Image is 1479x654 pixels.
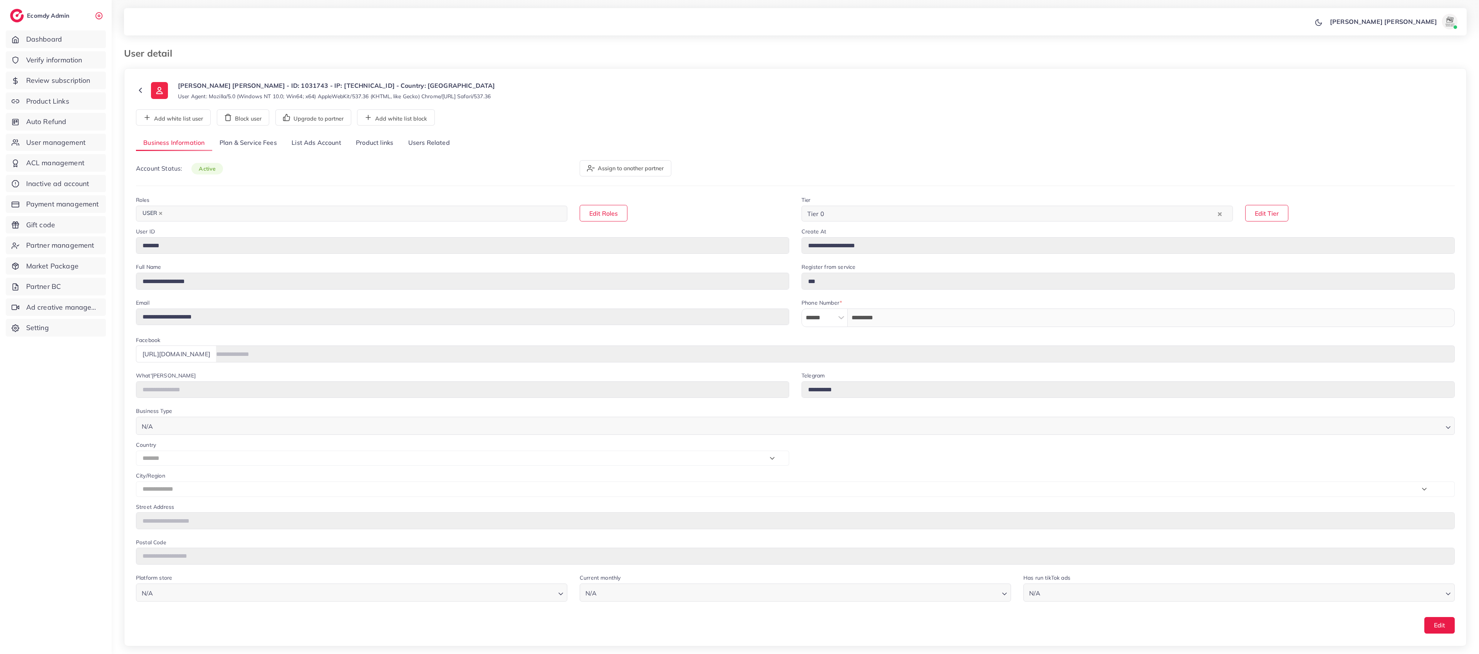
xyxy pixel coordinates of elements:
[136,336,160,344] label: Facebook
[6,51,106,69] a: Verify information
[26,199,99,209] span: Payment management
[26,117,67,127] span: Auto Refund
[401,135,457,151] a: Users Related
[26,158,84,168] span: ACL management
[6,113,106,131] a: Auto Refund
[26,282,61,292] span: Partner BC
[6,195,106,213] a: Payment management
[1442,14,1457,29] img: avatar
[275,109,351,126] button: Upgrade to partner
[155,419,1442,432] input: Search for option
[6,72,106,89] a: Review subscription
[6,216,106,234] a: Gift code
[26,323,49,333] span: Setting
[136,574,172,582] label: Platform store
[802,196,811,204] label: Tier
[136,472,165,480] label: City/Region
[580,574,620,582] label: Current monthly
[26,302,100,312] span: Ad creative management
[155,586,555,599] input: Search for option
[827,208,1216,220] input: Search for option
[284,135,349,151] a: List Ads Account
[136,135,212,151] a: Business Information
[10,9,24,22] img: logo
[136,441,156,449] label: Country
[217,109,269,126] button: Block user
[1326,14,1461,29] a: [PERSON_NAME] [PERSON_NAME]avatar
[6,236,106,254] a: Partner management
[139,208,166,219] span: USER
[802,228,826,235] label: Create At
[580,160,671,176] button: Assign to another partner
[806,208,826,220] span: Tier 0
[6,257,106,275] a: Market Package
[167,208,557,220] input: Search for option
[1330,17,1437,26] p: [PERSON_NAME] [PERSON_NAME]
[6,134,106,151] a: User management
[178,92,491,100] small: User Agent: Mozilla/5.0 (Windows NT 10.0; Win64; x64) AppleWebKit/537.36 (KHTML, like Gecko) Chro...
[136,584,567,602] div: Search for option
[26,220,55,230] span: Gift code
[6,92,106,110] a: Product Links
[212,135,284,151] a: Plan & Service Fees
[178,81,495,90] p: [PERSON_NAME] [PERSON_NAME] - ID: 1031743 - IP: [TECHNICAL_ID] - Country: [GEOGRAPHIC_DATA]
[136,263,161,271] label: Full Name
[136,372,196,379] label: What'[PERSON_NAME]
[136,164,223,173] p: Account Status:
[6,278,106,295] a: Partner BC
[599,586,999,599] input: Search for option
[136,538,166,546] label: Postal Code
[140,421,154,432] span: N/A
[26,261,79,271] span: Market Package
[357,109,435,126] button: Add white list block
[349,135,401,151] a: Product links
[1424,617,1455,634] button: Edit
[26,240,94,250] span: Partner management
[136,417,1455,435] div: Search for option
[6,30,106,48] a: Dashboard
[140,588,154,599] span: N/A
[136,299,149,307] label: Email
[124,48,178,59] h3: User detail
[580,205,627,221] button: Edit Roles
[26,138,86,148] span: User management
[6,319,106,337] a: Setting
[6,175,106,193] a: Inactive ad account
[136,345,216,362] div: [URL][DOMAIN_NAME]
[1043,586,1442,599] input: Search for option
[1028,588,1042,599] span: N/A
[26,55,82,65] span: Verify information
[151,82,168,99] img: ic-user-info.36bf1079.svg
[26,96,69,106] span: Product Links
[802,372,825,379] label: Telegram
[191,163,223,174] span: active
[1023,584,1455,602] div: Search for option
[26,75,91,86] span: Review subscription
[136,109,211,126] button: Add white list user
[136,503,174,511] label: Street Address
[136,196,149,204] label: Roles
[802,206,1233,221] div: Search for option
[6,154,106,172] a: ACL management
[1023,574,1070,582] label: Has run tikTok ads
[584,588,598,599] span: N/A
[1245,205,1288,221] button: Edit Tier
[580,584,1011,602] div: Search for option
[136,228,155,235] label: User ID
[159,211,163,215] button: Deselect USER
[802,263,855,271] label: Register from service
[802,299,842,307] label: Phone Number
[26,34,62,44] span: Dashboard
[1218,209,1222,218] button: Clear Selected
[6,298,106,316] a: Ad creative management
[27,12,71,19] h2: Ecomdy Admin
[136,206,567,221] div: Search for option
[26,179,89,189] span: Inactive ad account
[136,407,172,415] label: Business Type
[10,9,71,22] a: logoEcomdy Admin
